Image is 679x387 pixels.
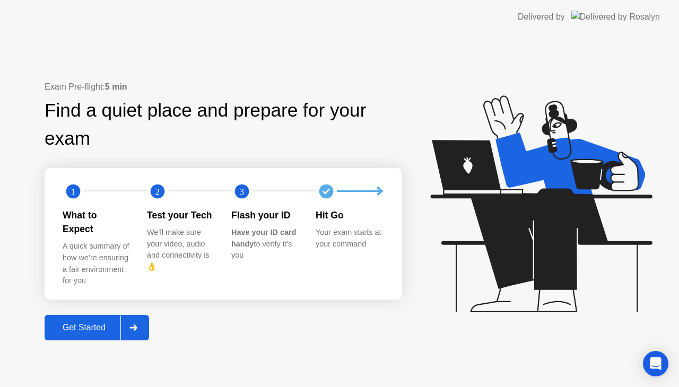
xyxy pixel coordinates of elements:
div: We’ll make sure your video, audio and connectivity is 👌 [147,227,214,272]
div: What to Expect [63,208,130,236]
div: A quick summary of how we’re ensuring a fair environment for you [63,241,130,286]
text: 3 [240,186,244,196]
b: 5 min [105,82,127,91]
button: Get Started [45,315,149,340]
div: Get Started [48,323,120,332]
div: Exam Pre-flight: [45,81,402,93]
img: Delivered by Rosalyn [571,11,660,23]
div: Find a quiet place and prepare for your exam [45,96,402,153]
text: 2 [155,186,160,196]
div: Test your Tech [147,208,214,222]
div: to verify it’s you [231,227,299,261]
div: Open Intercom Messenger [643,351,668,376]
b: Have your ID card handy [231,228,296,248]
div: Delivered by [518,11,565,23]
text: 1 [71,186,75,196]
div: Your exam starts at your command [316,227,383,250]
div: Hit Go [316,208,383,222]
div: Flash your ID [231,208,299,222]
